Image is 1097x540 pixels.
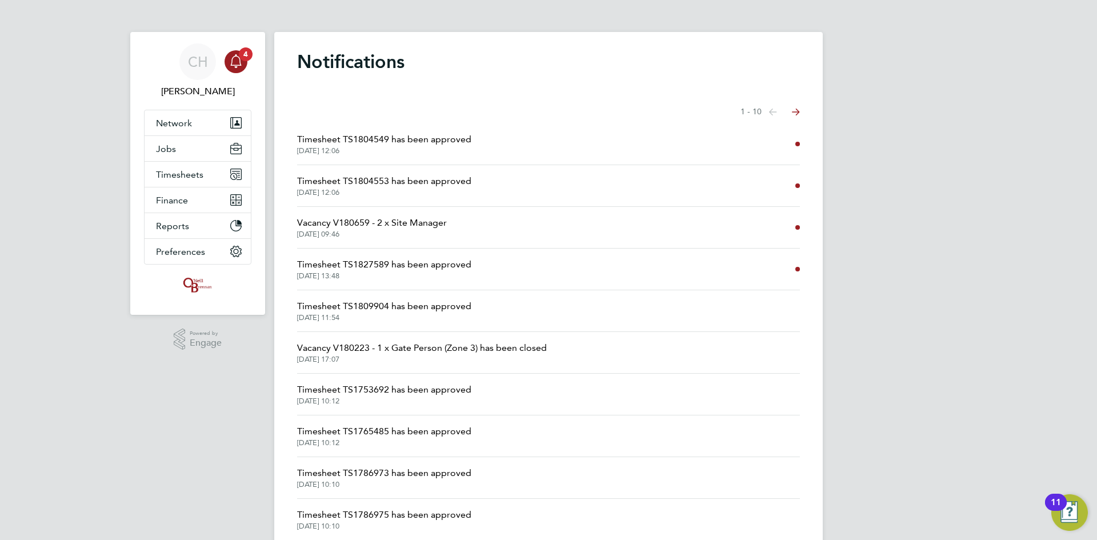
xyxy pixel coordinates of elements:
a: 4 [225,43,247,80]
img: oneillandbrennan-logo-retina.png [181,276,214,294]
span: Timesheet TS1765485 has been approved [297,425,471,438]
span: 1 - 10 [740,106,762,118]
span: [DATE] 11:54 [297,313,471,322]
span: Ciaran Hoey [144,85,251,98]
span: Timesheet TS1786973 has been approved [297,466,471,480]
span: Timesheets [156,169,203,180]
a: Timesheet TS1804549 has been approved[DATE] 12:06 [297,133,471,155]
span: Timesheet TS1753692 has been approved [297,383,471,397]
span: Timesheet TS1804553 has been approved [297,174,471,188]
span: Timesheet TS1809904 has been approved [297,299,471,313]
button: Network [145,110,251,135]
a: Timesheet TS1753692 has been approved[DATE] 10:12 [297,383,471,406]
a: Timesheet TS1827589 has been approved[DATE] 13:48 [297,258,471,281]
a: Vacancy V180223 - 1 x Gate Person (Zone 3) has been closed[DATE] 17:07 [297,341,547,364]
span: [DATE] 13:48 [297,271,471,281]
div: 11 [1051,502,1061,517]
nav: Main navigation [130,32,265,315]
button: Jobs [145,136,251,161]
a: Timesheet TS1765485 has been approved[DATE] 10:12 [297,425,471,447]
span: Timesheet TS1804549 has been approved [297,133,471,146]
span: CH [188,54,208,69]
span: [DATE] 12:06 [297,146,471,155]
button: Open Resource Center, 11 new notifications [1051,494,1088,531]
h1: Notifications [297,50,800,73]
span: Engage [190,338,222,348]
a: CH[PERSON_NAME] [144,43,251,98]
span: Vacancy V180223 - 1 x Gate Person (Zone 3) has been closed [297,341,547,355]
a: Vacancy V180659 - 2 x Site Manager[DATE] 09:46 [297,216,447,239]
a: Timesheet TS1804553 has been approved[DATE] 12:06 [297,174,471,197]
span: Timesheet TS1786975 has been approved [297,508,471,522]
span: Reports [156,221,189,231]
span: Preferences [156,246,205,257]
a: Timesheet TS1786975 has been approved[DATE] 10:10 [297,508,471,531]
span: Network [156,118,192,129]
span: [DATE] 10:12 [297,438,471,447]
a: Go to home page [144,276,251,294]
span: [DATE] 10:12 [297,397,471,406]
button: Finance [145,187,251,213]
a: Powered byEngage [174,329,222,350]
span: [DATE] 12:06 [297,188,471,197]
span: [DATE] 10:10 [297,480,471,489]
span: Timesheet TS1827589 has been approved [297,258,471,271]
span: Vacancy V180659 - 2 x Site Manager [297,216,447,230]
button: Preferences [145,239,251,264]
span: Jobs [156,143,176,154]
button: Reports [145,213,251,238]
span: 4 [239,47,253,61]
a: Timesheet TS1809904 has been approved[DATE] 11:54 [297,299,471,322]
a: Timesheet TS1786973 has been approved[DATE] 10:10 [297,466,471,489]
nav: Select page of notifications list [740,101,800,123]
button: Timesheets [145,162,251,187]
span: Finance [156,195,188,206]
span: Powered by [190,329,222,338]
span: [DATE] 10:10 [297,522,471,531]
span: [DATE] 17:07 [297,355,547,364]
span: [DATE] 09:46 [297,230,447,239]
